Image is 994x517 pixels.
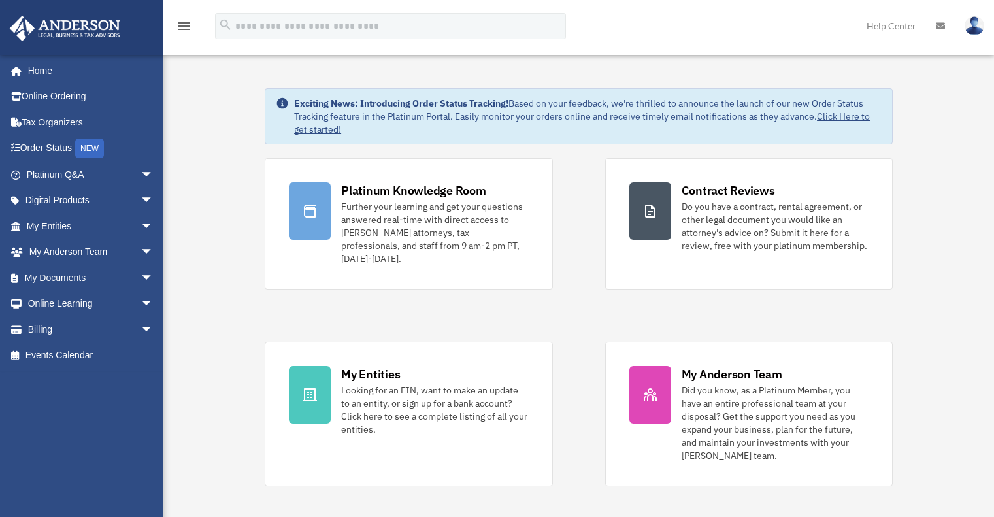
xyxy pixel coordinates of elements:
a: Tax Organizers [9,109,173,135]
div: NEW [75,139,104,158]
span: arrow_drop_down [141,265,167,292]
strong: Exciting News: Introducing Order Status Tracking! [294,97,508,109]
a: Platinum Knowledge Room Further your learning and get your questions answered real-time with dire... [265,158,552,290]
img: User Pic [965,16,984,35]
a: Billingarrow_drop_down [9,316,173,342]
a: menu [176,23,192,34]
a: Click Here to get started! [294,110,870,135]
div: Platinum Knowledge Room [341,182,486,199]
div: Did you know, as a Platinum Member, you have an entire professional team at your disposal? Get th... [682,384,869,462]
i: search [218,18,233,32]
span: arrow_drop_down [141,239,167,266]
div: My Anderson Team [682,366,782,382]
a: Online Ordering [9,84,173,110]
span: arrow_drop_down [141,161,167,188]
a: Platinum Q&Aarrow_drop_down [9,161,173,188]
div: Based on your feedback, we're thrilled to announce the launch of our new Order Status Tracking fe... [294,97,882,136]
a: My Anderson Teamarrow_drop_down [9,239,173,265]
a: My Documentsarrow_drop_down [9,265,173,291]
a: Contract Reviews Do you have a contract, rental agreement, or other legal document you would like... [605,158,893,290]
a: My Entitiesarrow_drop_down [9,213,173,239]
div: Further your learning and get your questions answered real-time with direct access to [PERSON_NAM... [341,200,528,265]
span: arrow_drop_down [141,188,167,214]
img: Anderson Advisors Platinum Portal [6,16,124,41]
i: menu [176,18,192,34]
a: Online Learningarrow_drop_down [9,291,173,317]
a: Events Calendar [9,342,173,369]
a: Order StatusNEW [9,135,173,162]
div: Contract Reviews [682,182,775,199]
span: arrow_drop_down [141,316,167,343]
div: My Entities [341,366,400,382]
a: My Anderson Team Did you know, as a Platinum Member, you have an entire professional team at your... [605,342,893,486]
a: Digital Productsarrow_drop_down [9,188,173,214]
span: arrow_drop_down [141,213,167,240]
a: Home [9,58,167,84]
div: Looking for an EIN, want to make an update to an entity, or sign up for a bank account? Click her... [341,384,528,436]
div: Do you have a contract, rental agreement, or other legal document you would like an attorney's ad... [682,200,869,252]
span: arrow_drop_down [141,291,167,318]
a: My Entities Looking for an EIN, want to make an update to an entity, or sign up for a bank accoun... [265,342,552,486]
